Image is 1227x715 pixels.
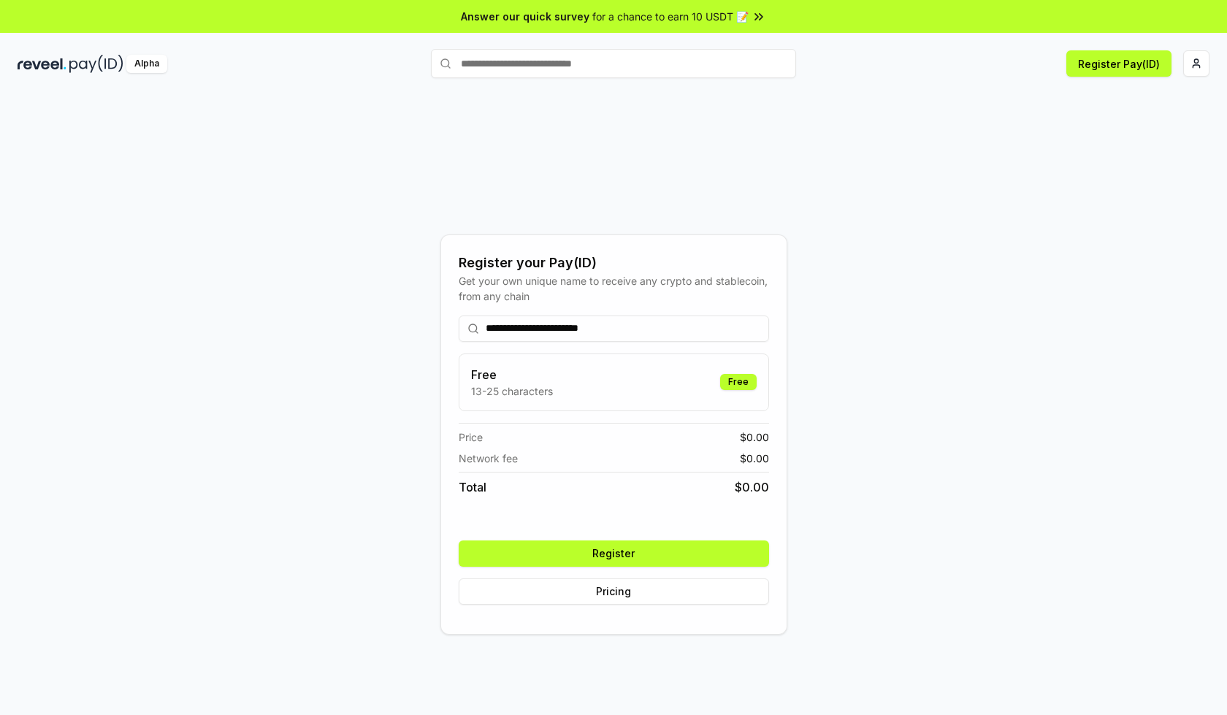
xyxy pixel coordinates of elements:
h3: Free [471,366,553,383]
div: Alpha [126,55,167,73]
span: Network fee [459,451,518,466]
img: reveel_dark [18,55,66,73]
span: for a chance to earn 10 USDT 📝 [592,9,749,24]
span: Answer our quick survey [461,9,589,24]
span: $ 0.00 [740,429,769,445]
span: $ 0.00 [735,478,769,496]
span: $ 0.00 [740,451,769,466]
div: Free [720,374,757,390]
img: pay_id [69,55,123,73]
div: Register your Pay(ID) [459,253,769,273]
span: Price [459,429,483,445]
button: Pricing [459,578,769,605]
button: Register Pay(ID) [1066,50,1171,77]
p: 13-25 characters [471,383,553,399]
button: Register [459,540,769,567]
span: Total [459,478,486,496]
div: Get your own unique name to receive any crypto and stablecoin, from any chain [459,273,769,304]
